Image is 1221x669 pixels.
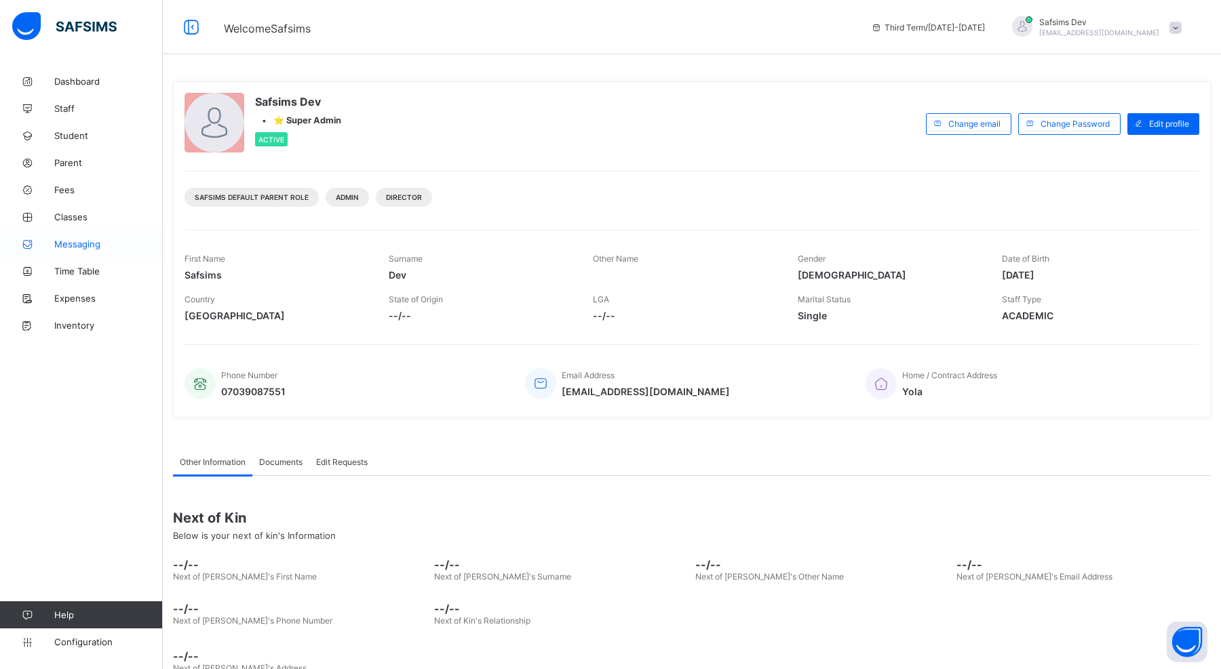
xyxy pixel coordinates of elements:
span: [EMAIL_ADDRESS][DOMAIN_NAME] [1039,28,1159,37]
span: Next of Kin's Relationship [434,615,530,626]
span: Surname [389,254,423,264]
span: Home / Contract Address [902,370,997,380]
span: ACADEMIC [1002,310,1186,321]
span: Date of Birth [1002,254,1049,264]
span: --/-- [434,558,689,571]
span: Admin [336,193,359,201]
span: Change Password [1041,119,1110,129]
span: --/-- [956,558,1211,571]
span: Marital Status [798,294,851,304]
span: Other Name [593,254,638,264]
span: Next of Kin [173,510,1211,526]
span: [DATE] [1002,269,1186,281]
span: Help [54,609,162,620]
span: [GEOGRAPHIC_DATA] [185,310,368,321]
span: Edit Requests [316,457,368,467]
span: --/-- [173,649,1211,663]
span: session/term information [871,22,985,33]
span: Next of [PERSON_NAME]'s Email Address [956,571,1112,582]
span: Change email [948,119,1001,129]
div: • [255,115,341,125]
span: Next of [PERSON_NAME]'s Surname [434,571,571,582]
span: Below is your next of kin's Information [173,530,336,541]
span: Phone Number [221,370,277,380]
span: Staff Type [1002,294,1041,304]
span: Inventory [54,320,163,331]
span: LGA [593,294,609,304]
span: --/-- [695,558,950,571]
span: Safsims Default parent Role [195,193,309,201]
span: Fees [54,184,163,195]
span: Time Table [54,266,163,277]
span: Parent [54,157,163,168]
span: --/-- [173,558,427,571]
span: 07039087551 [221,386,286,397]
span: Dev [389,269,573,281]
span: Next of [PERSON_NAME]'s Phone Number [173,615,332,626]
span: Classes [54,211,163,222]
span: [DEMOGRAPHIC_DATA] [798,269,982,281]
span: Expenses [54,293,163,304]
span: Single [798,310,982,321]
span: Safsims Dev [255,95,341,108]
span: Other Information [180,457,246,467]
span: Messaging [54,239,163,249]
span: Gender [798,254,826,264]
span: Safsims [185,269,368,281]
span: Staff [54,103,163,114]
span: Welcome Safsims [224,22,311,35]
span: --/-- [173,602,427,615]
img: safsims [12,12,117,41]
span: --/-- [389,310,573,321]
span: Email Address [562,370,615,380]
span: Configuration [54,636,162,647]
span: Active [258,136,284,144]
span: Yola [902,386,997,397]
span: Dashboard [54,76,163,87]
span: --/-- [593,310,777,321]
span: Next of [PERSON_NAME]'s Other Name [695,571,844,582]
span: ⭐ Super Admin [273,115,341,125]
span: Safsims Dev [1039,17,1159,27]
button: Open asap [1167,622,1207,662]
span: Country [185,294,215,304]
span: --/-- [434,602,689,615]
span: Next of [PERSON_NAME]'s First Name [173,571,317,582]
div: SafsimsDev [999,16,1188,39]
span: [EMAIL_ADDRESS][DOMAIN_NAME] [562,386,730,397]
span: DIRECTOR [386,193,422,201]
span: Documents [259,457,303,467]
span: First Name [185,254,225,264]
span: Edit profile [1149,119,1189,129]
span: State of Origin [389,294,443,304]
span: Student [54,130,163,141]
